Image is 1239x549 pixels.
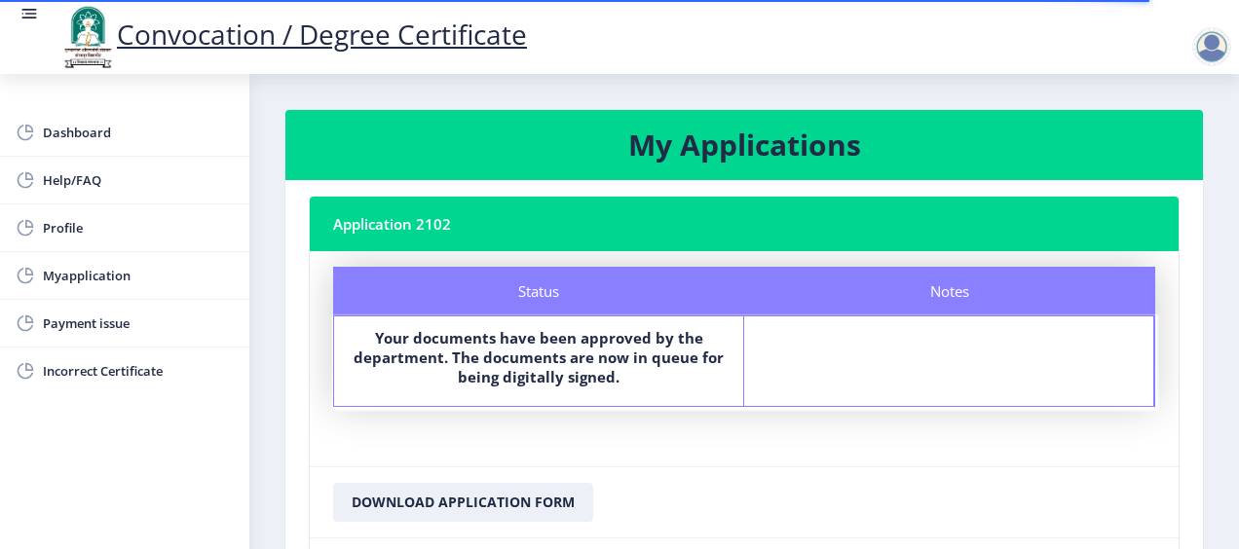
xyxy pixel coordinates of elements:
[58,16,527,53] a: Convocation / Degree Certificate
[43,121,234,144] span: Dashboard
[333,483,593,522] button: Download Application Form
[43,311,234,335] span: Payment issue
[43,359,234,383] span: Incorrect Certificate
[744,267,1155,315] div: Notes
[58,4,117,70] img: logo
[43,264,234,287] span: Myapplication
[43,168,234,192] span: Help/FAQ
[333,267,744,315] div: Status
[310,197,1179,251] nb-card-header: Application 2102
[354,328,724,386] b: Your documents have been approved by the department. The documents are now in queue for being dig...
[43,216,234,239] span: Profile
[309,126,1180,165] h3: My Applications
